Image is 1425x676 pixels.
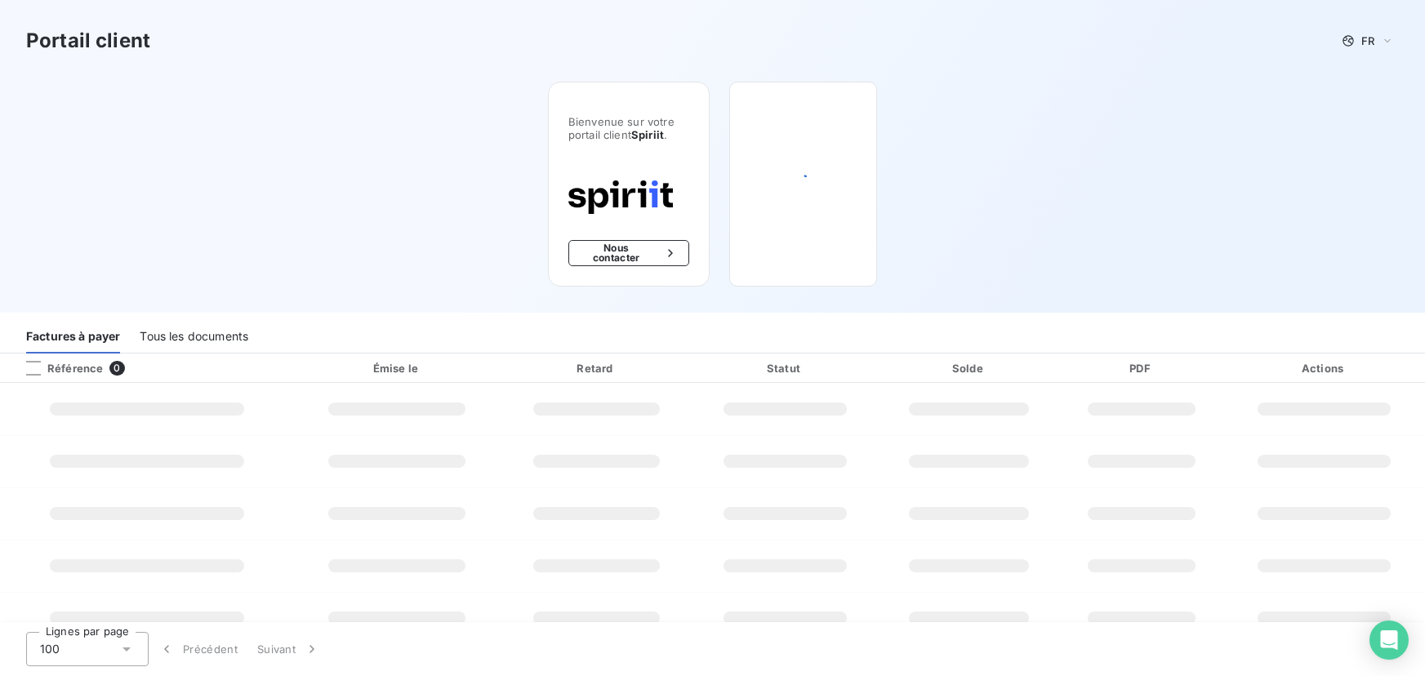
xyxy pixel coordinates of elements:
[247,632,330,666] button: Suivant
[13,361,103,376] div: Référence
[568,115,689,141] span: Bienvenue sur votre portail client .
[1369,620,1409,660] div: Open Intercom Messenger
[1227,360,1422,376] div: Actions
[26,26,150,56] h3: Portail client
[568,180,673,214] img: Company logo
[296,360,497,376] div: Émise le
[568,240,689,266] button: Nous contacter
[505,360,689,376] div: Retard
[1063,360,1220,376] div: PDF
[695,360,875,376] div: Statut
[631,128,664,141] span: Spiriit
[26,319,120,354] div: Factures à payer
[149,632,247,666] button: Précédent
[40,641,60,657] span: 100
[882,360,1058,376] div: Solde
[109,361,124,376] span: 0
[1361,34,1374,47] span: FR
[140,319,248,354] div: Tous les documents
